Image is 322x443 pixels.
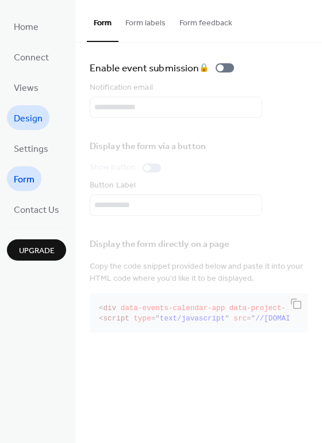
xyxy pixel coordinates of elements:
span: Connect [14,49,49,67]
a: Connect [7,44,56,69]
span: Settings [14,140,48,158]
a: Views [7,75,45,100]
span: Upgrade [19,245,55,257]
span: Design [14,110,43,128]
a: Home [7,14,45,39]
a: Contact Us [7,197,66,221]
span: Views [14,79,39,97]
a: Design [7,105,49,130]
a: Form [7,166,41,191]
button: Upgrade [7,239,66,261]
a: Settings [7,136,55,161]
span: Form [14,171,34,189]
span: Contact Us [14,201,59,219]
span: Home [14,18,39,36]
